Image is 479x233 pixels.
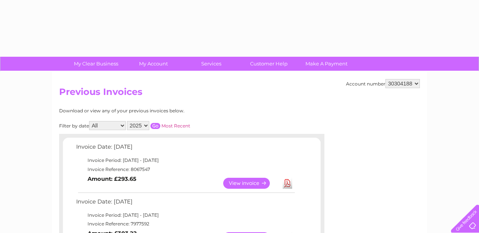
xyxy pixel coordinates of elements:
a: Services [180,57,243,71]
div: Download or view any of your previous invoices below. [59,108,258,113]
a: Download [283,178,292,189]
a: My Account [122,57,185,71]
h2: Previous Invoices [59,87,420,101]
a: Most Recent [161,123,190,129]
td: Invoice Reference: 7977592 [74,219,296,228]
b: Amount: £293.65 [88,176,136,182]
td: Invoice Date: [DATE] [74,197,296,211]
a: Make A Payment [295,57,358,71]
a: View [223,178,279,189]
a: My Clear Business [65,57,127,71]
td: Invoice Period: [DATE] - [DATE] [74,156,296,165]
td: Invoice Date: [DATE] [74,142,296,156]
td: Invoice Period: [DATE] - [DATE] [74,211,296,220]
td: Invoice Reference: 8067547 [74,165,296,174]
a: Customer Help [238,57,300,71]
div: Account number [346,79,420,88]
div: Filter by date [59,121,258,130]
